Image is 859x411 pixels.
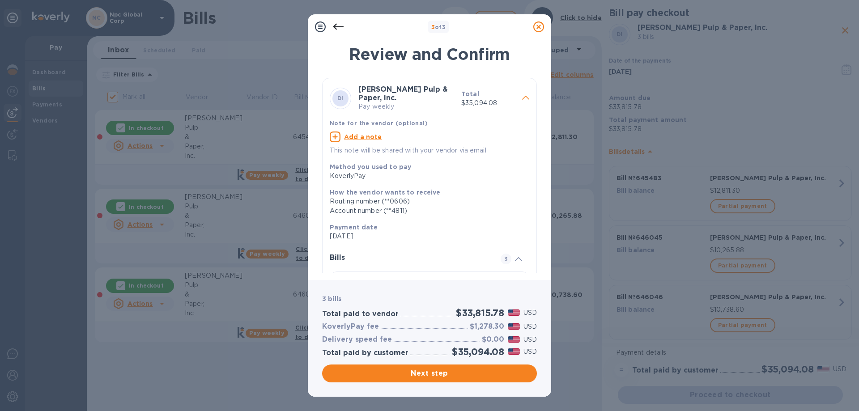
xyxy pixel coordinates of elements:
[322,349,408,357] h3: Total paid by customer
[322,335,392,344] h3: Delivery speed fee
[337,95,344,102] b: DI
[330,232,522,241] p: [DATE]
[508,323,520,330] img: USD
[330,189,441,196] b: How the vendor wants to receive
[523,347,537,356] p: USD
[330,120,428,127] b: Note for the vendor (optional)
[358,85,448,102] b: [PERSON_NAME] Pulp & Paper, Inc.
[523,308,537,318] p: USD
[452,346,504,357] h2: $35,094.08
[358,102,454,111] p: Pay weekly
[330,197,522,206] div: Routing number (**0606)
[461,98,515,108] p: $35,094.08
[523,322,537,331] p: USD
[322,322,379,331] h3: KoverlyPay fee
[322,45,537,64] h1: Review and Confirm
[322,310,399,318] h3: Total paid to vendor
[508,336,520,343] img: USD
[344,133,382,140] u: Add a note
[330,146,529,155] p: This note will be shared with your vendor via email
[456,307,504,318] h2: $33,815.78
[508,309,520,316] img: USD
[330,206,522,216] div: Account number (**4811)
[431,24,446,30] b: of 3
[431,24,435,30] span: 3
[330,85,529,155] div: DI[PERSON_NAME] Pulp & Paper, Inc.Pay weeklyTotal$35,094.08Note for the vendor (optional)Add a no...
[508,348,520,355] img: USD
[322,364,537,382] button: Next step
[330,271,529,330] button: Bill №645483[PERSON_NAME] Pulp & Paper, Inc.Bill date[DATE]Balance$12,811.30
[470,322,504,331] h3: $1,278.30
[330,254,490,262] h3: Bills
[482,335,504,344] h3: $0.00
[523,335,537,344] p: USD
[461,90,479,97] b: Total
[330,171,522,181] div: KoverlyPay
[329,368,530,379] span: Next step
[322,295,341,302] b: 3 bills
[330,163,411,170] b: Method you used to pay
[501,254,511,264] span: 3
[330,224,378,231] b: Payment date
